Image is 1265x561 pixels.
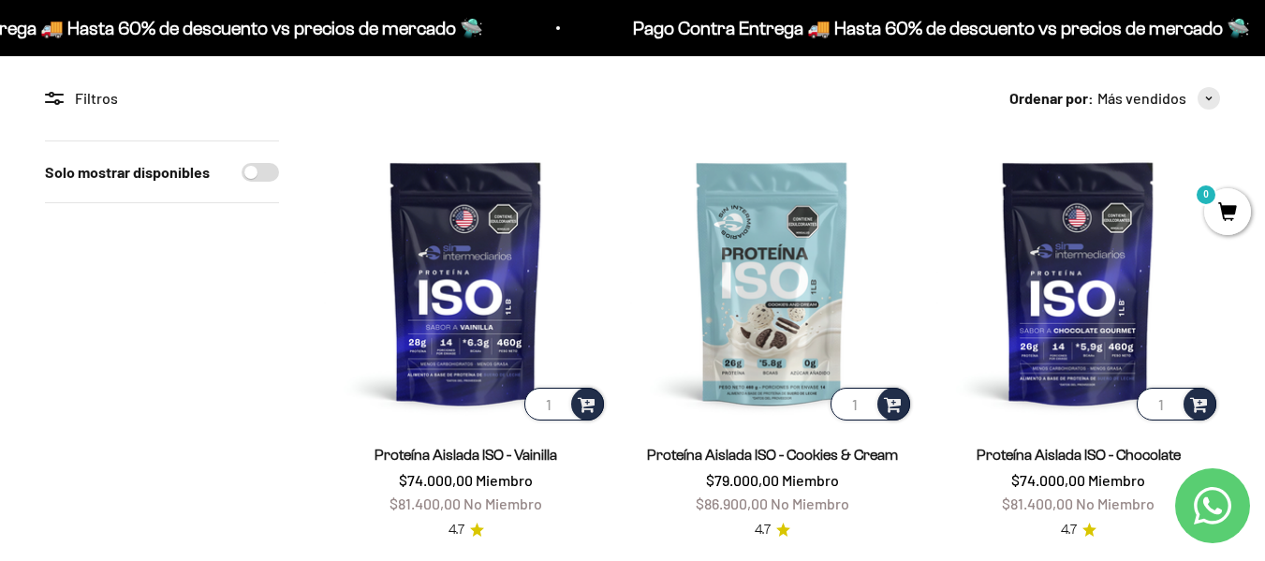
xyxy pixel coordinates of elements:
[1061,520,1096,540] a: 4.74.7 de 5.0 estrellas
[1076,495,1155,512] span: No Miembro
[1088,471,1145,489] span: Miembro
[449,520,484,540] a: 4.74.7 de 5.0 estrellas
[755,520,771,540] span: 4.7
[463,495,542,512] span: No Miembro
[1011,471,1085,489] span: $74.000,00
[399,471,473,489] span: $74.000,00
[782,471,839,489] span: Miembro
[375,447,557,463] a: Proteína Aislada ISO - Vainilla
[977,447,1181,463] a: Proteína Aislada ISO - Chocolate
[1195,184,1217,206] mark: 0
[390,495,461,512] span: $81.400,00
[625,13,1242,43] p: Pago Contra Entrega 🚚 Hasta 60% de descuento vs precios de mercado 🛸
[696,495,768,512] span: $86.900,00
[45,160,210,185] label: Solo mostrar disponibles
[1002,495,1073,512] span: $81.400,00
[1204,203,1251,224] a: 0
[771,495,849,512] span: No Miembro
[45,86,279,111] div: Filtros
[476,471,533,489] span: Miembro
[647,447,898,463] a: Proteína Aislada ISO - Cookies & Cream
[1061,520,1077,540] span: 4.7
[706,471,779,489] span: $79.000,00
[755,520,790,540] a: 4.74.7 de 5.0 estrellas
[1009,86,1094,111] span: Ordenar por:
[1097,86,1186,111] span: Más vendidos
[1097,86,1220,111] button: Más vendidos
[449,520,464,540] span: 4.7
